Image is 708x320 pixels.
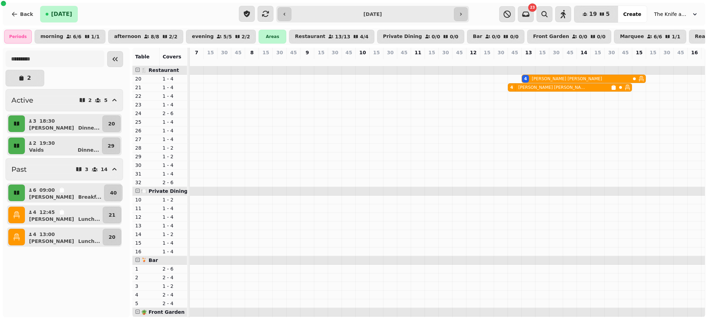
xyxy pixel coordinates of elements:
p: 29 [108,142,114,149]
p: 2 - 4 [162,274,184,281]
p: 1 [135,265,157,272]
p: 0 [374,57,379,64]
button: 21 [103,207,121,223]
p: 14 [135,231,157,238]
p: 1 - 4 [162,93,184,100]
p: 13 [135,222,157,229]
p: 1 - 4 [162,119,184,125]
p: 1 - 4 [162,205,184,212]
p: 5 / 5 [223,34,232,39]
span: 23 [530,6,535,9]
button: 609:00[PERSON_NAME]Breakf... [26,185,103,201]
p: 2 / 2 [242,34,250,39]
p: 15 [636,49,642,56]
p: 0 [277,57,282,64]
p: 25 [135,119,157,125]
p: 23 [135,101,157,108]
p: 10 [359,49,366,56]
p: 6 [32,187,37,194]
p: 29 [135,153,157,160]
p: 12 [470,49,476,56]
p: 30 [387,49,393,56]
p: 0 [318,57,324,64]
p: 0 [235,57,241,64]
p: 20 [135,75,157,82]
p: 2 / 2 [169,34,178,39]
p: 15 [428,49,435,56]
button: 20 [103,229,121,245]
p: 0 [443,57,448,64]
p: 26 [135,127,157,134]
p: 0 [623,57,628,64]
p: 0 [636,57,642,64]
p: 0 [360,57,365,64]
p: 13 [525,49,532,56]
button: 318:30[PERSON_NAME]Dinne... [26,115,101,132]
p: Marquee [620,34,644,39]
p: 0 [540,57,545,64]
p: 20 [108,120,115,127]
p: 11 [414,49,421,56]
p: 0 [484,57,490,64]
p: 9 [306,49,309,56]
p: 1 - 2 [162,144,184,151]
p: 45 [677,49,684,56]
button: 412:45[PERSON_NAME]Lunch... [26,207,101,223]
p: 24 [135,110,157,117]
p: 1 - 4 [162,170,184,177]
button: 29 [102,138,120,154]
p: 0 [346,57,352,64]
p: 45 [456,49,463,56]
p: 2 [88,98,92,103]
p: 15 [650,49,656,56]
p: 0 [692,57,697,64]
span: Back [20,12,33,17]
button: 413:00[PERSON_NAME]Lunch... [26,229,101,245]
p: 15 [539,49,546,56]
span: Table [135,54,150,59]
p: 0 / 0 [450,34,458,39]
p: 0 [332,57,338,64]
p: 0 [664,57,670,64]
span: 🍴 Restaurant [141,67,179,73]
p: 20 [109,234,115,241]
span: 🍹 Bar [141,257,158,263]
p: [PERSON_NAME] [29,238,74,245]
button: 2 [6,70,44,86]
p: 7 [195,49,198,56]
button: Collapse sidebar [107,51,123,67]
p: 1 - 4 [162,136,184,143]
p: 0 [457,57,462,64]
p: [PERSON_NAME] [29,124,74,131]
p: 12 [135,214,157,220]
button: [DATE] [40,6,78,22]
p: 0 / 0 [492,34,501,39]
p: 0 [208,57,213,64]
p: 0 / 0 [597,34,606,39]
p: 0 [595,57,600,64]
p: 16 [135,248,157,255]
p: Restaurant [295,34,325,39]
p: Vaids [29,147,44,153]
p: 32 [135,179,157,186]
p: 15 [484,49,490,56]
p: 5 [135,300,157,307]
button: Create [618,6,647,22]
p: Bar [473,34,482,39]
p: 0 [263,57,269,64]
p: 30 [608,49,615,56]
p: 0 [678,57,683,64]
button: Front Garden0/00/0 [527,30,611,44]
span: [DATE] [51,11,72,17]
span: The Knife and [PERSON_NAME] [654,11,689,18]
p: Dinne ... [78,147,99,153]
button: Active25 [6,89,123,111]
button: Back [6,6,39,22]
p: 0 [650,57,656,64]
p: [PERSON_NAME] [PERSON_NAME] [532,76,602,82]
p: 45 [235,49,241,56]
button: afternoon8/82/2 [108,30,183,44]
p: 21 [135,84,157,91]
p: 1 / 1 [91,34,100,39]
div: Areas [259,30,286,44]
